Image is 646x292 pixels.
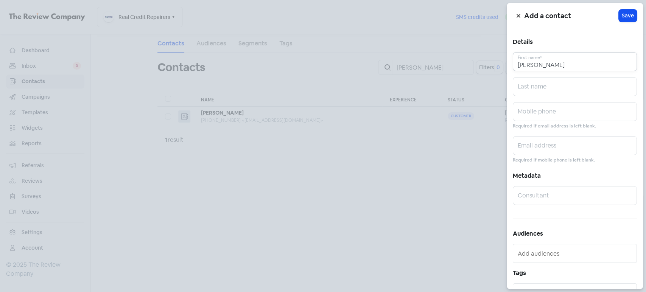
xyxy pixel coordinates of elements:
input: Mobile phone [513,102,637,121]
h5: Audiences [513,228,637,239]
input: Last name [513,77,637,96]
h5: Add a contact [524,10,619,22]
h5: Tags [513,267,637,279]
small: Required if email address is left blank. [513,123,596,130]
small: Required if mobile phone is left blank. [513,157,595,164]
h5: Metadata [513,170,637,182]
input: Add audiences [518,247,634,259]
button: Save [619,9,637,22]
span: Save [622,12,634,20]
input: Email address [513,136,637,155]
input: First name [513,52,637,71]
input: Consultant [513,186,637,205]
h5: Details [513,36,637,48]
